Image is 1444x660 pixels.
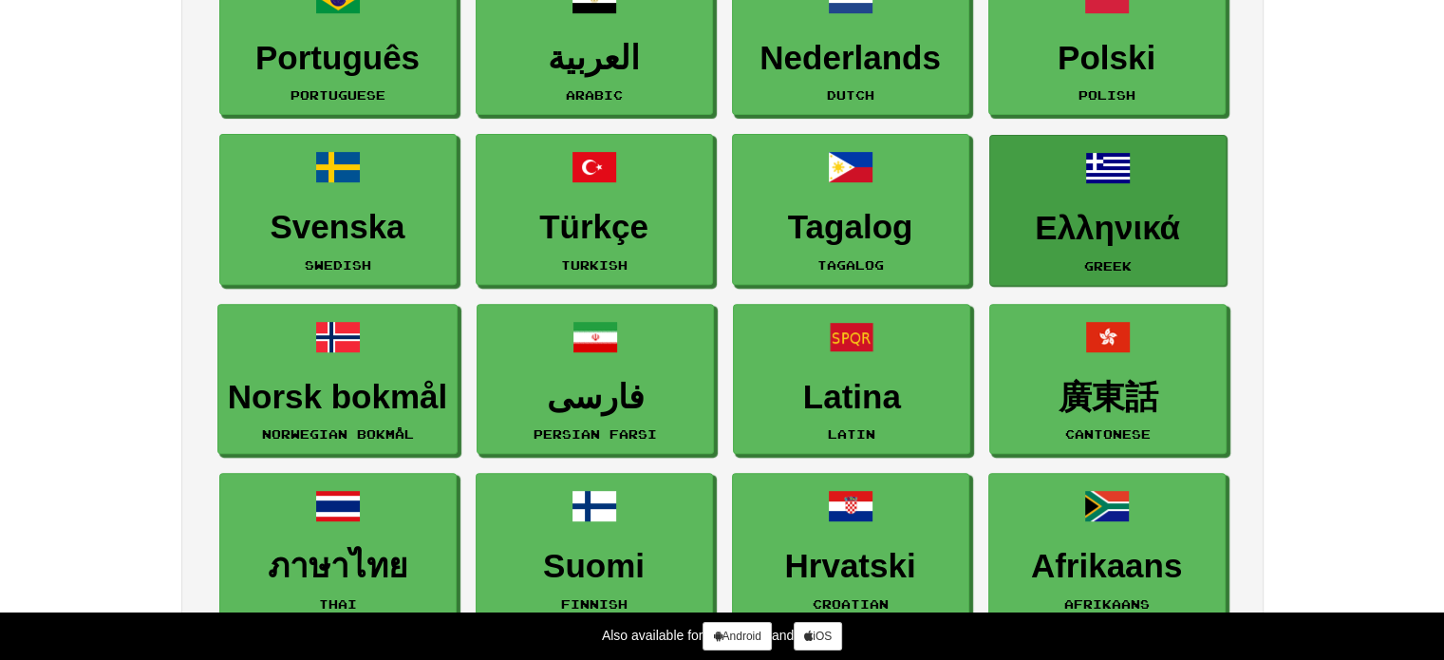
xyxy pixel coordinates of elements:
[228,379,447,416] h3: Norsk bokmål
[230,548,446,585] h3: ภาษาไทย
[828,427,875,441] small: Latin
[703,622,771,651] a: Android
[989,135,1227,286] a: ΕλληνικάGreek
[827,88,874,102] small: Dutch
[733,304,970,455] a: LatinaLatin
[561,258,628,272] small: Turkish
[319,597,357,611] small: Thai
[817,258,884,272] small: Tagalog
[1064,597,1150,611] small: Afrikaans
[217,304,458,455] a: Norsk bokmålNorwegian Bokmål
[486,548,703,585] h3: Suomi
[262,427,414,441] small: Norwegian Bokmål
[486,40,703,77] h3: العربية
[486,209,703,246] h3: Türkçe
[1065,427,1151,441] small: Cantonese
[1000,210,1216,247] h3: Ελληνικά
[487,379,703,416] h3: فارسی
[813,597,889,611] small: Croatian
[794,622,842,651] a: iOS
[219,134,457,285] a: SvenskaSwedish
[477,304,714,455] a: فارسیPersian Farsi
[1084,259,1132,273] small: Greek
[534,427,657,441] small: Persian Farsi
[566,88,623,102] small: Arabic
[732,473,969,624] a: HrvatskiCroatian
[742,40,959,77] h3: Nederlands
[476,134,713,285] a: TürkçeTurkish
[732,134,969,285] a: TagalogTagalog
[743,379,960,416] h3: Latina
[742,209,959,246] h3: Tagalog
[742,548,959,585] h3: Hrvatski
[988,473,1226,624] a: AfrikaansAfrikaans
[230,40,446,77] h3: Português
[230,209,446,246] h3: Svenska
[1078,88,1135,102] small: Polish
[476,473,713,624] a: SuomiFinnish
[1000,379,1216,416] h3: 廣東話
[561,597,628,611] small: Finnish
[219,473,457,624] a: ภาษาไทยThai
[999,548,1215,585] h3: Afrikaans
[305,258,371,272] small: Swedish
[989,304,1227,455] a: 廣東話Cantonese
[999,40,1215,77] h3: Polski
[291,88,385,102] small: Portuguese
